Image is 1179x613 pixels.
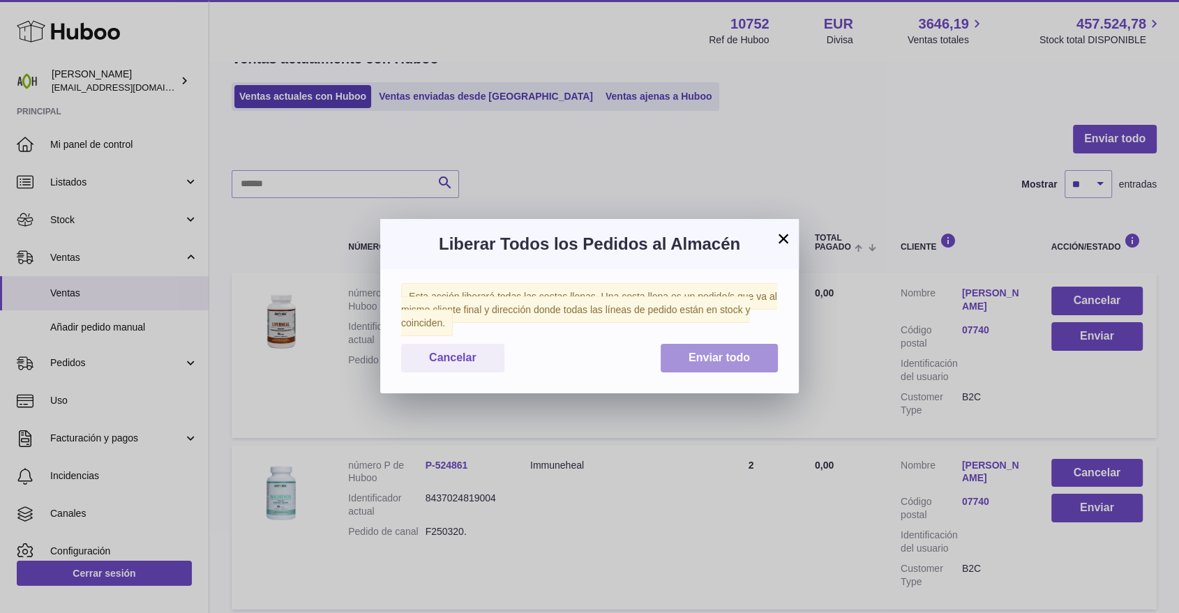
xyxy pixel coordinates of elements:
button: × [775,230,792,247]
span: Esta acción liberará todas las cestas llenas. Una cesta llena es un pedido/s que va al mismo clie... [401,283,777,336]
button: Enviar todo [661,344,778,372]
span: Enviar todo [689,351,750,363]
button: Cancelar [401,344,504,372]
h3: Liberar Todos los Pedidos al Almacén [401,233,778,255]
span: Cancelar [429,351,476,363]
